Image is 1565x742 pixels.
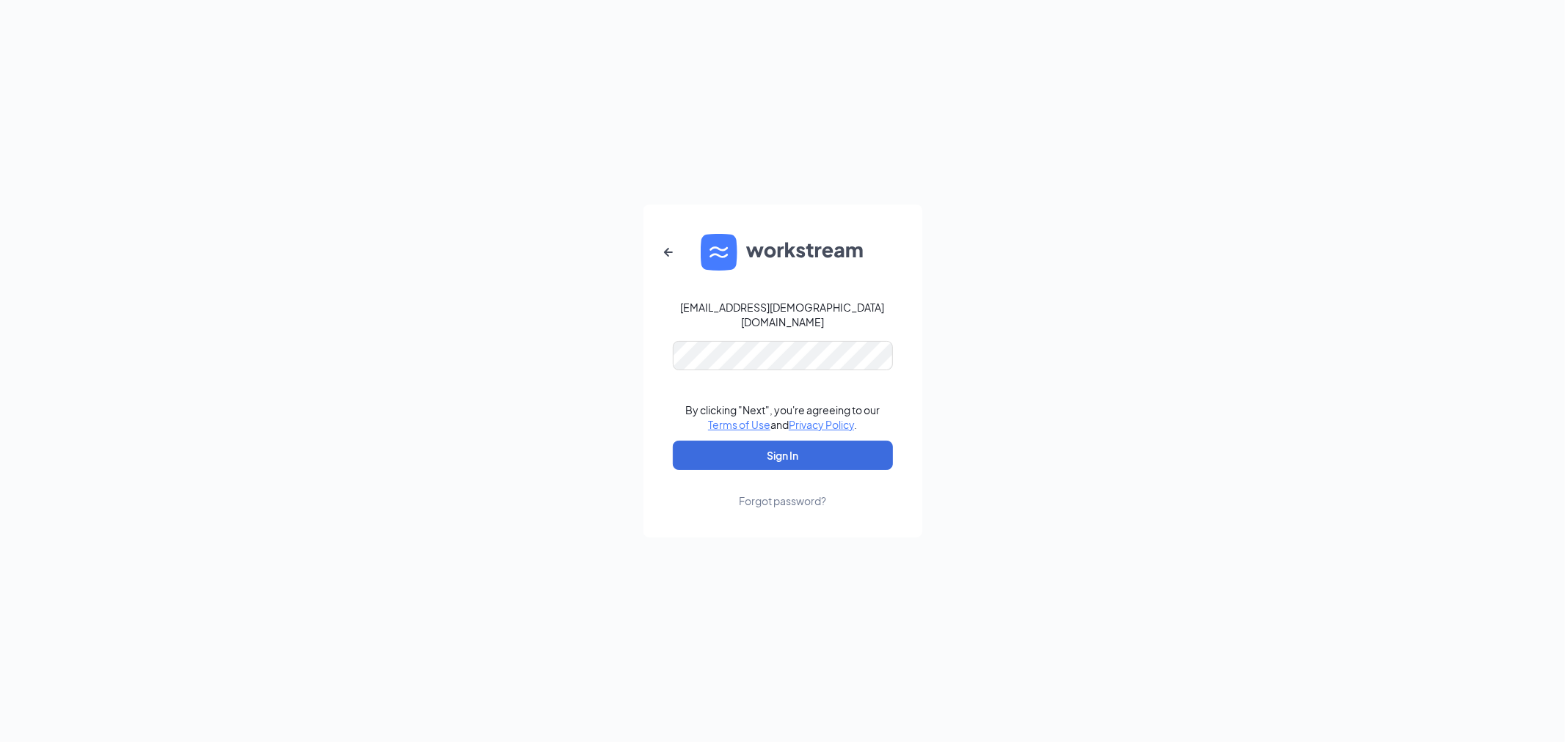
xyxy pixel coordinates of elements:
[739,493,826,508] div: Forgot password?
[673,300,893,329] div: [EMAIL_ADDRESS][DEMOGRAPHIC_DATA][DOMAIN_NAME]
[685,403,880,432] div: By clicking "Next", you're agreeing to our and .
[651,235,686,270] button: ArrowLeftNew
[739,470,826,508] a: Forgot password?
[708,418,770,431] a: Terms of Use
[789,418,854,431] a: Privacy Policy
[660,243,677,261] svg: ArrowLeftNew
[701,234,865,271] img: WS logo and Workstream text
[673,441,893,470] button: Sign In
